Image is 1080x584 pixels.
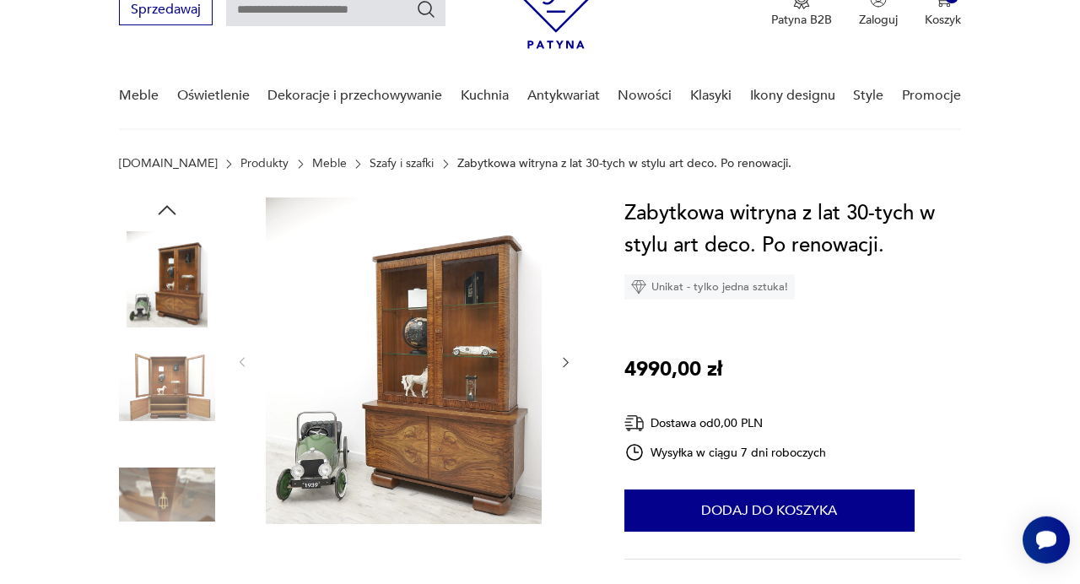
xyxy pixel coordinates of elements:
a: Klasyki [690,63,732,128]
img: Ikona dostawy [624,413,645,434]
a: Szafy i szafki [370,157,434,170]
a: Style [853,63,883,128]
p: 4990,00 zł [624,354,722,386]
a: Ikony designu [750,63,835,128]
p: Zabytkowa witryna z lat 30-tych w stylu art deco. Po renowacji. [457,157,791,170]
a: Nowości [618,63,672,128]
a: Oświetlenie [177,63,250,128]
a: Dekoracje i przechowywanie [267,63,442,128]
iframe: Smartsupp widget button [1023,516,1070,564]
div: Unikat - tylko jedna sztuka! [624,274,795,300]
h1: Zabytkowa witryna z lat 30-tych w stylu art deco. Po renowacji. [624,197,961,262]
div: Wysyłka w ciągu 7 dni roboczych [624,442,827,462]
a: Produkty [240,157,289,170]
img: Zdjęcie produktu Zabytkowa witryna z lat 30-tych w stylu art deco. Po renowacji. [119,231,215,327]
a: Sprzedawaj [119,5,213,17]
img: Zdjęcie produktu Zabytkowa witryna z lat 30-tych w stylu art deco. Po renowacji. [119,446,215,543]
div: Dostawa od 0,00 PLN [624,413,827,434]
p: Patyna B2B [771,12,832,28]
p: Koszyk [925,12,961,28]
button: Dodaj do koszyka [624,489,915,532]
a: Promocje [902,63,961,128]
a: Antykwariat [527,63,600,128]
img: Zdjęcie produktu Zabytkowa witryna z lat 30-tych w stylu art deco. Po renowacji. [266,197,542,524]
a: [DOMAIN_NAME] [119,157,218,170]
p: Zaloguj [859,12,898,28]
a: Meble [119,63,159,128]
a: Kuchnia [461,63,509,128]
img: Ikona diamentu [631,279,646,295]
a: Meble [312,157,347,170]
img: Zdjęcie produktu Zabytkowa witryna z lat 30-tych w stylu art deco. Po renowacji. [119,339,215,435]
